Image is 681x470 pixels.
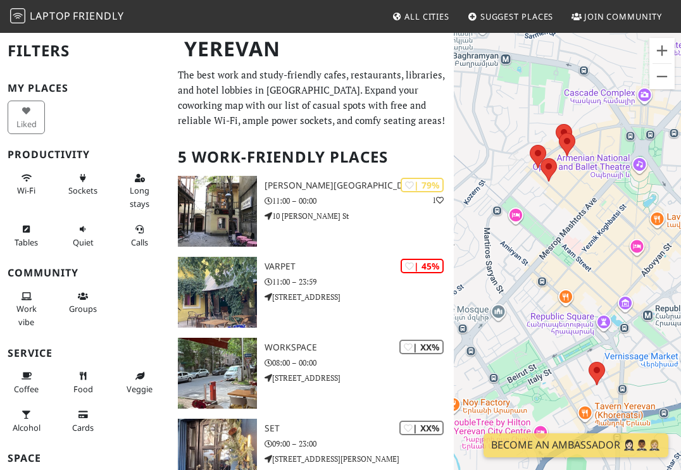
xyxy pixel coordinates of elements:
[399,340,444,354] div: | XX%
[584,11,662,22] span: Join Community
[65,366,102,399] button: Food
[131,237,148,248] span: Video/audio calls
[170,338,454,409] a: WorkSpace | XX% WorkSpace 08:00 – 00:00 [STREET_ADDRESS]
[178,138,446,176] h2: 5 Work-Friendly Places
[121,366,158,399] button: Veggie
[72,422,94,433] span: Credit cards
[265,372,454,384] p: [STREET_ADDRESS]
[73,237,94,248] span: Quiet
[130,185,149,209] span: Long stays
[174,32,451,66] h1: Yerevan
[13,422,41,433] span: Alcohol
[463,5,559,28] a: Suggest Places
[178,257,257,328] img: Varpet
[265,210,454,222] p: 10 [PERSON_NAME] St
[16,303,37,327] span: People working
[15,237,38,248] span: Work-friendly tables
[121,168,158,214] button: Long stays
[401,259,444,273] div: | 45%
[265,261,454,272] h3: Varpet
[73,9,123,23] span: Friendly
[484,433,668,457] a: Become an Ambassador 🤵🏻‍♀️🤵🏾‍♂️🤵🏼‍♀️
[8,366,45,399] button: Coffee
[65,286,102,319] button: Groups
[265,195,454,207] p: 11:00 – 00:00
[8,168,45,201] button: Wi-Fi
[69,303,97,314] span: Group tables
[65,168,102,201] button: Sockets
[10,8,25,23] img: LaptopFriendly
[265,438,454,450] p: 09:00 – 23:00
[68,185,97,196] span: Power sockets
[170,257,454,328] a: Varpet | 45% Varpet 11:00 – 23:59 [STREET_ADDRESS]
[8,347,163,359] h3: Service
[121,219,158,252] button: Calls
[480,11,554,22] span: Suggest Places
[8,149,163,161] h3: Productivity
[265,276,454,288] p: 11:00 – 23:59
[14,383,39,395] span: Coffee
[8,32,163,70] h2: Filters
[8,82,163,94] h3: My Places
[65,219,102,252] button: Quiet
[178,67,446,128] p: The best work and study-friendly cafes, restaurants, libraries, and hotel lobbies in [GEOGRAPHIC_...
[178,176,257,247] img: Mirzoyan Library
[73,383,93,395] span: Food
[8,219,45,252] button: Tables
[265,291,454,303] p: [STREET_ADDRESS]
[170,176,454,247] a: Mirzoyan Library | 79% 1 [PERSON_NAME][GEOGRAPHIC_DATA] 11:00 – 00:00 10 [PERSON_NAME] St
[265,342,454,353] h3: WorkSpace
[8,404,45,438] button: Alcohol
[178,338,257,409] img: WorkSpace
[566,5,667,28] a: Join Community
[387,5,454,28] a: All Cities
[8,286,45,332] button: Work vibe
[65,404,102,438] button: Cards
[8,452,163,464] h3: Space
[30,9,71,23] span: Laptop
[17,185,35,196] span: Stable Wi-Fi
[432,194,444,206] p: 1
[127,383,153,395] span: Veggie
[265,357,454,369] p: 08:00 – 00:00
[401,178,444,192] div: | 79%
[265,180,454,191] h3: [PERSON_NAME][GEOGRAPHIC_DATA]
[265,423,454,434] h3: SET
[10,6,124,28] a: LaptopFriendly LaptopFriendly
[265,453,454,465] p: [STREET_ADDRESS][PERSON_NAME]
[649,38,675,63] button: Zoom in
[649,64,675,89] button: Zoom out
[404,11,449,22] span: All Cities
[399,421,444,435] div: | XX%
[8,267,163,279] h3: Community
